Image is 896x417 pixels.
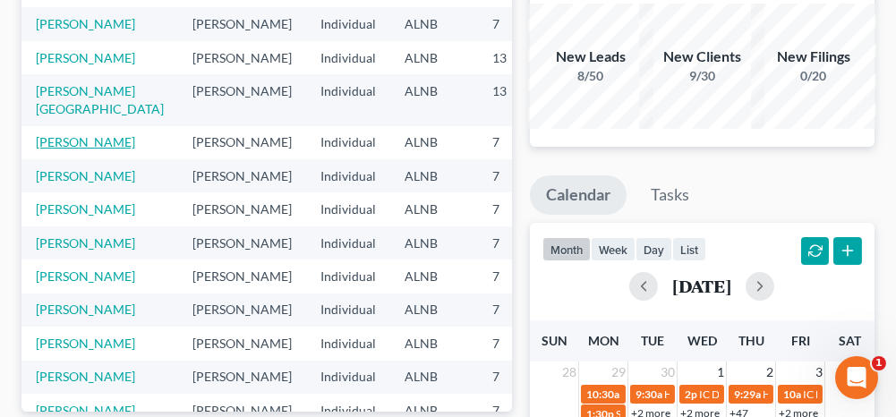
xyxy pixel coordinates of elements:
a: [PERSON_NAME] [36,50,135,65]
a: Calendar [530,175,627,215]
div: New Leads [528,47,653,67]
button: list [672,237,706,261]
span: 10a [783,387,801,401]
a: [PERSON_NAME] [36,336,135,351]
div: 9/30 [639,67,764,85]
td: Individual [306,74,390,125]
td: Individual [306,260,390,293]
td: Individual [306,294,390,327]
td: ALNB [390,260,478,293]
td: ALNB [390,294,478,327]
td: [PERSON_NAME] [178,327,306,360]
a: [PERSON_NAME] [36,369,135,384]
td: 7 [478,159,567,192]
td: Individual [306,192,390,226]
div: 0/20 [751,67,876,85]
td: 7 [478,192,567,226]
a: [PERSON_NAME] [36,235,135,251]
td: 13 [478,41,567,74]
span: Wed [687,333,717,348]
button: week [591,237,636,261]
td: [PERSON_NAME] [178,74,306,125]
span: IC Date for [PERSON_NAME] [699,387,836,401]
span: 28 [560,362,578,383]
td: 13 [478,74,567,125]
td: Individual [306,226,390,260]
td: ALNB [390,159,478,192]
div: 8/50 [528,67,653,85]
td: ALNB [390,74,478,125]
td: ALNB [390,327,478,360]
td: Individual [306,7,390,40]
td: ALNB [390,7,478,40]
td: [PERSON_NAME] [178,126,306,159]
td: 7 [478,327,567,360]
td: 7 [478,260,567,293]
td: ALNB [390,361,478,394]
span: 1 [872,356,886,370]
td: [PERSON_NAME] [178,41,306,74]
h2: [DATE] [672,277,731,295]
span: 1 [715,362,726,383]
td: [PERSON_NAME] [178,260,306,293]
td: Individual [306,126,390,159]
td: 7 [478,226,567,260]
span: Thu [738,333,764,348]
td: [PERSON_NAME] [178,159,306,192]
td: ALNB [390,192,478,226]
span: Tue [641,333,664,348]
span: Sat [839,333,861,348]
td: ALNB [390,41,478,74]
button: month [542,237,591,261]
iframe: Intercom live chat [835,356,878,399]
span: Sun [542,333,567,348]
td: 7 [478,294,567,327]
span: 30 [659,362,677,383]
td: [PERSON_NAME] [178,7,306,40]
td: [PERSON_NAME] [178,192,306,226]
button: day [636,237,672,261]
span: Hearing for [PERSON_NAME] [664,387,804,401]
a: [PERSON_NAME] [36,16,135,31]
span: 2p [685,387,697,401]
td: 7 [478,7,567,40]
div: New Clients [639,47,764,67]
a: Tasks [635,175,705,215]
span: 10:30a [586,387,619,401]
div: New Filings [751,47,876,67]
span: 2 [764,362,775,383]
span: 29 [610,362,627,383]
span: 3 [814,362,824,383]
td: Individual [306,159,390,192]
td: Individual [306,361,390,394]
a: [PERSON_NAME] [36,201,135,217]
a: [PERSON_NAME] [36,268,135,284]
span: 9:29a [734,387,761,401]
span: 9:30a [636,387,662,401]
span: Fri [791,333,810,348]
td: [PERSON_NAME] [178,294,306,327]
a: [PERSON_NAME][GEOGRAPHIC_DATA] [36,83,164,116]
a: [PERSON_NAME] [36,134,135,149]
td: 7 [478,126,567,159]
td: ALNB [390,226,478,260]
span: Mon [588,333,619,348]
td: 7 [478,361,567,394]
td: Individual [306,41,390,74]
td: Individual [306,327,390,360]
td: [PERSON_NAME] [178,226,306,260]
td: [PERSON_NAME] [178,361,306,394]
td: ALNB [390,126,478,159]
a: [PERSON_NAME] [36,168,135,183]
a: [PERSON_NAME] [36,302,135,317]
